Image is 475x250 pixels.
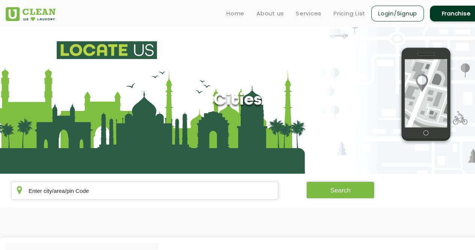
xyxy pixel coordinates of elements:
a: Services [296,9,321,18]
input: Enter city/area/pin Code [11,182,278,200]
h1: Cities [213,91,262,110]
a: About us [256,9,284,18]
a: Pricing List [333,9,365,18]
button: Search [306,182,375,198]
a: Login/Signup [371,6,424,21]
img: UClean Laundry and Dry Cleaning [6,7,56,21]
a: Home [226,9,244,18]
